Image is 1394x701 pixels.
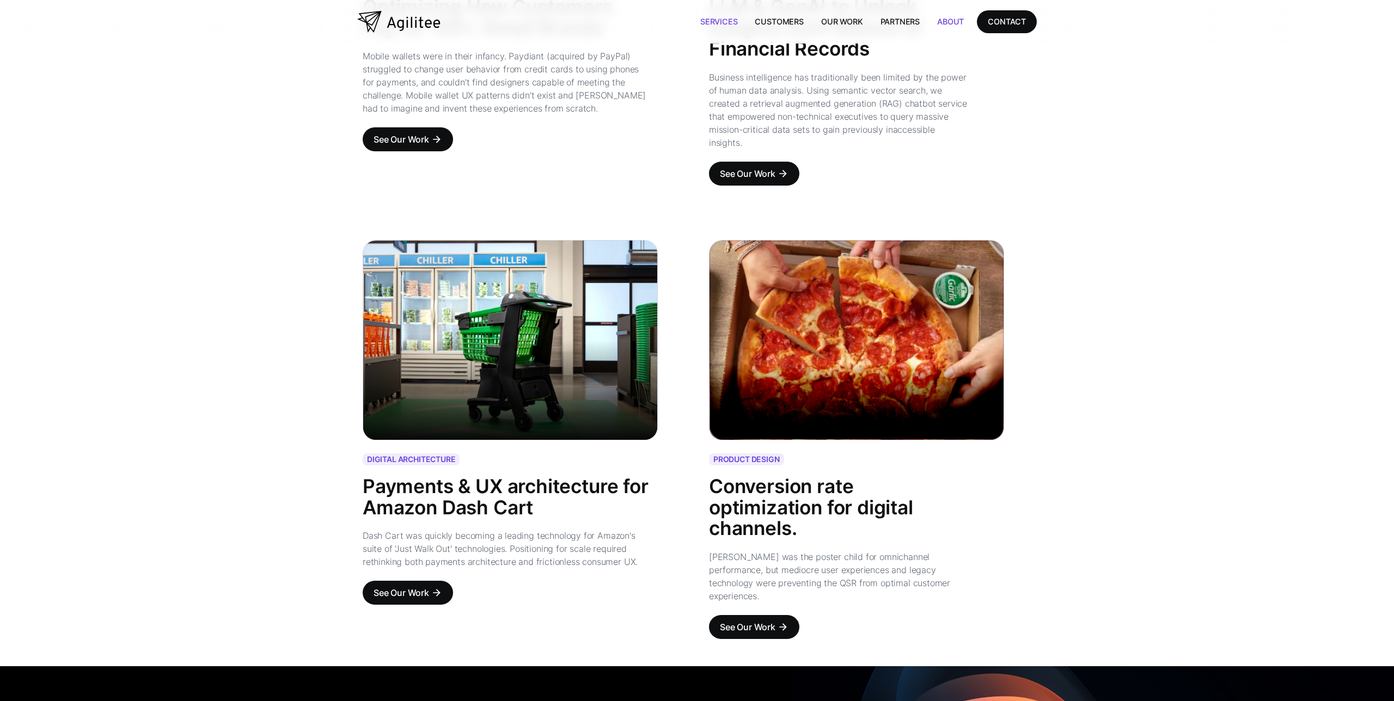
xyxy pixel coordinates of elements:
div: arrow_forward [778,168,788,179]
a: See Our Workarrow_forward [709,162,799,186]
div: Business intelligence has traditionally been limited by the power of human data analysis. Using s... [709,71,969,149]
a: About [928,10,973,33]
div: See Our Work [720,619,775,635]
a: Our Work [812,10,872,33]
div: See Our Work [720,166,775,181]
div: arrow_forward [431,587,442,598]
div: Dash Cart was quickly becoming a leading technology for Amazon's suite of 'Just Walk Out' technol... [363,529,650,568]
a: Customers [746,10,812,33]
a: See Our Workarrow_forward [363,127,453,151]
a: Partners [872,10,929,33]
div: DIGITAL ARCHITECTURE [367,456,455,463]
a: home [357,11,441,33]
div: CONTACT [988,15,1026,28]
div: PRODUCT DESIGN [713,456,780,463]
div: Conversion rate optimization for digital channels. [709,476,969,539]
a: See Our Workarrow_forward [363,581,453,605]
div: See Our Work [374,585,429,600]
div: Mobile wallets were in their infancy. Paydiant (acquired by PayPal) struggled to change user beha... [363,50,650,115]
a: CONTACT [977,10,1037,33]
div: See Our Work [374,132,429,147]
a: See Our Workarrow_forward [709,615,799,639]
div: [PERSON_NAME] was the poster child for omnichannel performance, but mediocre user experiences and... [709,550,969,602]
div: Payments & UX architecture for Amazon Dash Cart [363,476,650,518]
a: Services [692,10,747,33]
div: arrow_forward [778,622,788,632]
div: arrow_forward [431,134,442,145]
